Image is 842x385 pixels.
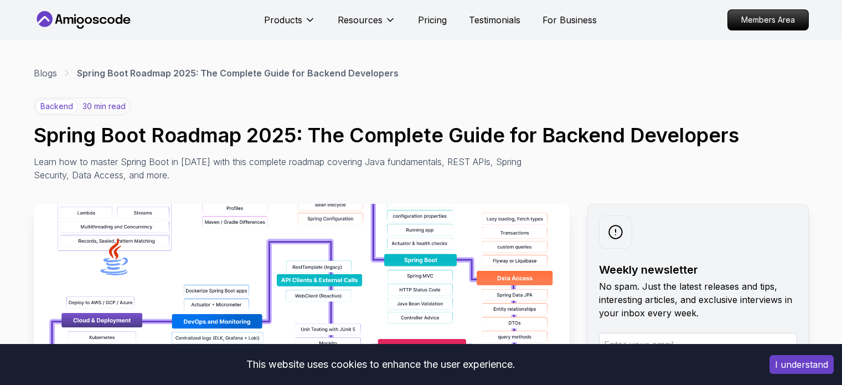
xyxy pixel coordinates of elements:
input: Enter your email [599,333,797,356]
button: Resources [338,13,396,35]
p: backend [35,99,78,114]
p: Resources [338,13,383,27]
a: Testimonials [469,13,520,27]
a: For Business [543,13,597,27]
p: No spam. Just the latest releases and tips, interesting articles, and exclusive interviews in you... [599,280,797,320]
p: Learn how to master Spring Boot in [DATE] with this complete roadmap covering Java fundamentals, ... [34,155,530,182]
a: Members Area [727,9,809,30]
h2: Weekly newsletter [599,262,797,278]
p: Members Area [728,10,808,30]
div: This website uses cookies to enhance the user experience. [8,352,753,377]
a: Pricing [418,13,447,27]
p: 30 min read [82,101,126,112]
button: Accept cookies [769,355,834,374]
h1: Spring Boot Roadmap 2025: The Complete Guide for Backend Developers [34,124,809,146]
a: Blogs [34,66,57,80]
p: Products [264,13,302,27]
p: Spring Boot Roadmap 2025: The Complete Guide for Backend Developers [77,66,399,80]
button: Products [264,13,316,35]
